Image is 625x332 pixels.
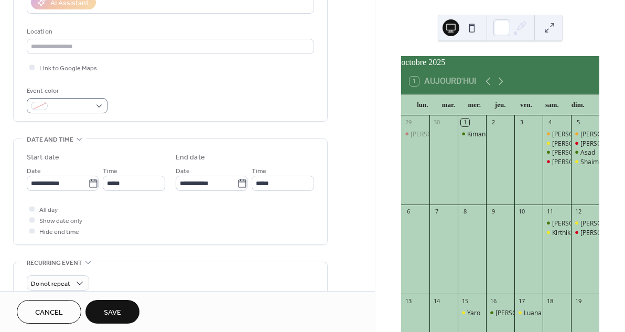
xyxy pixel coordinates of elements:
div: Location [27,26,312,37]
div: Kimani [467,130,487,138]
div: 3 [518,119,525,126]
div: 7 [433,208,440,216]
span: Save [104,307,121,318]
div: David [543,148,571,157]
span: Time [252,166,266,177]
div: Yaro [467,308,480,317]
div: jeu. [487,94,513,115]
span: Time [103,166,117,177]
div: Kirthika [543,228,571,237]
div: Denis [543,157,571,166]
div: 14 [433,297,440,305]
div: 18 [546,297,554,305]
div: sam. [539,94,565,115]
div: 29 [404,119,412,126]
div: Miriam T1 [571,130,599,138]
div: Elijah + Keziah T1 [543,130,571,138]
div: mer. [461,94,487,115]
div: [PERSON_NAME] [411,130,460,138]
div: [PERSON_NAME] [552,157,601,166]
div: 17 [518,297,525,305]
div: [PERSON_NAME] [552,139,601,148]
div: Event color [27,85,105,97]
span: Show date only [39,216,82,227]
div: Edoardo [486,308,514,317]
div: 11 [546,208,554,216]
div: End date [176,152,205,163]
div: 30 [433,119,440,126]
div: Shaima [571,157,599,166]
div: 13 [404,297,412,305]
div: Björn [571,219,599,228]
div: Kimani [458,130,486,138]
span: Date and time [27,134,73,145]
div: Luana [514,308,543,317]
span: Link to Google Maps [39,63,97,74]
div: dim. [565,94,591,115]
div: Shaima [580,157,602,166]
div: Enzo [401,130,429,138]
div: Start date [27,152,59,163]
div: Yaro [458,308,486,317]
div: Adrian [543,139,571,148]
div: 15 [461,297,469,305]
div: Kirthika [552,228,574,237]
div: Asad [571,148,599,157]
span: Recurring event [27,258,82,269]
div: [PERSON_NAME] [552,219,601,228]
div: Luana [524,308,542,317]
div: [PERSON_NAME] [552,148,601,157]
div: 4 [546,119,554,126]
div: 12 [574,208,582,216]
span: Cancel [35,307,63,318]
div: [PERSON_NAME] [495,308,545,317]
div: 6 [404,208,412,216]
span: Date [176,166,190,177]
span: Hide end time [39,227,79,238]
div: 19 [574,297,582,305]
div: Aissatou [571,139,599,148]
span: All day [39,205,58,216]
span: Date [27,166,41,177]
div: 2 [489,119,497,126]
div: mar. [436,94,461,115]
div: 5 [574,119,582,126]
div: Daniela [571,228,599,237]
button: Cancel [17,300,81,324]
div: 10 [518,208,525,216]
div: 1 [461,119,469,126]
div: 8 [461,208,469,216]
div: 16 [489,297,497,305]
div: Cristina [543,219,571,228]
div: 9 [489,208,497,216]
button: Save [85,300,139,324]
div: ven. [513,94,539,115]
div: octobre 2025 [401,56,599,69]
div: Asad [580,148,595,157]
span: Do not repeat [31,278,70,290]
div: lun. [410,94,435,115]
